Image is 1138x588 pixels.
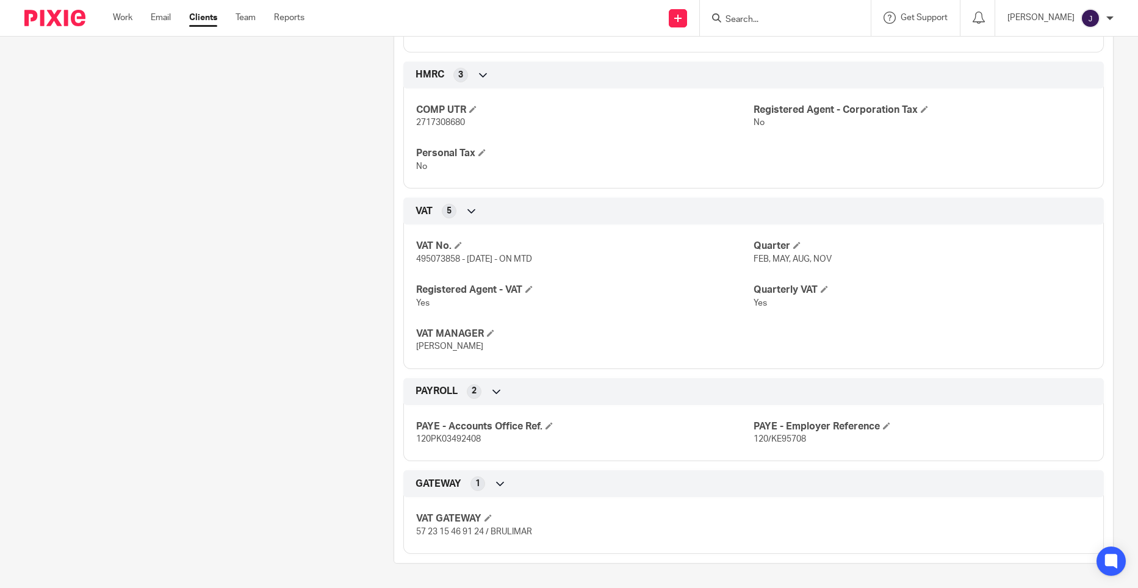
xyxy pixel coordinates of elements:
[274,12,304,24] a: Reports
[189,12,217,24] a: Clients
[754,284,1091,296] h4: Quarterly VAT
[416,299,430,307] span: Yes
[113,12,132,24] a: Work
[24,10,85,26] img: Pixie
[754,420,1091,433] h4: PAYE - Employer Reference
[416,385,458,398] span: PAYROLL
[416,205,433,218] span: VAT
[754,299,767,307] span: Yes
[416,342,483,351] span: [PERSON_NAME]
[416,420,754,433] h4: PAYE - Accounts Office Ref.
[724,15,834,26] input: Search
[416,68,444,81] span: HMRC
[447,205,452,217] span: 5
[1007,12,1075,24] p: [PERSON_NAME]
[416,104,754,117] h4: COMP UTR
[472,385,477,397] span: 2
[754,240,1091,253] h4: Quarter
[416,284,754,296] h4: Registered Agent - VAT
[754,118,765,127] span: No
[901,13,948,22] span: Get Support
[416,328,754,340] h4: VAT MANAGER
[416,528,532,536] span: 57 23 15 46 91 24 / BRULIMAR
[754,104,1091,117] h4: Registered Agent - Corporation Tax
[416,240,754,253] h4: VAT No.
[416,435,481,443] span: 120PK03492408
[754,435,806,443] span: 120/KE95708
[416,512,754,525] h4: VAT GATEWAY
[1081,9,1100,28] img: svg%3E
[458,69,463,81] span: 3
[754,255,832,264] span: FEB, MAY, AUG, NOV
[236,12,256,24] a: Team
[416,118,465,127] span: 2717308680
[151,12,171,24] a: Email
[416,478,461,490] span: GATEWAY
[416,162,427,171] span: No
[416,147,754,160] h4: Personal Tax
[416,255,532,264] span: 495073858 - [DATE] - ON MTD
[475,478,480,490] span: 1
